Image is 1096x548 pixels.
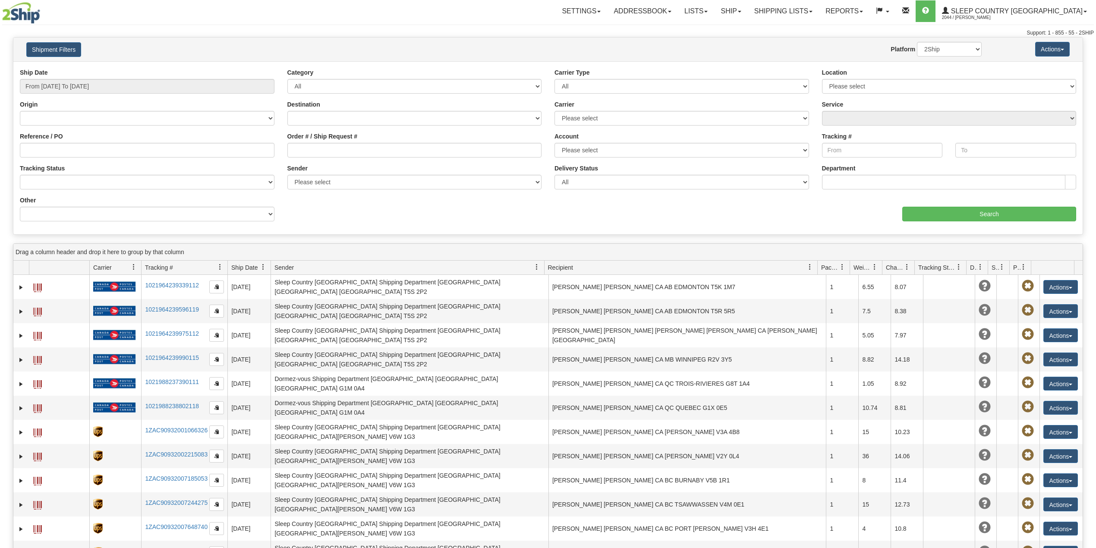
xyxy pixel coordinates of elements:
[995,260,1009,274] a: Shipment Issues filter column settings
[145,403,199,409] a: 1021988238802118
[891,444,923,468] td: 14.06
[93,450,102,461] img: 8 - UPS
[209,305,224,318] button: Copy to clipboard
[548,323,826,347] td: [PERSON_NAME] [PERSON_NAME] [PERSON_NAME] [PERSON_NAME] CA [PERSON_NAME][GEOGRAPHIC_DATA]
[992,263,999,272] span: Shipment Issues
[548,396,826,420] td: [PERSON_NAME] [PERSON_NAME] CA QC QUEBEC G1X 0E5
[227,396,271,420] td: [DATE]
[554,164,598,173] label: Delivery Status
[1043,328,1078,342] button: Actions
[93,305,135,316] img: 20 - Canada Post
[949,7,1083,15] span: Sleep Country [GEOGRAPHIC_DATA]
[826,517,858,541] td: 1
[17,331,25,340] a: Expand
[227,517,271,541] td: [DATE]
[822,68,847,77] label: Location
[1043,377,1078,391] button: Actions
[13,244,1083,261] div: grid grouping header
[17,525,25,533] a: Expand
[548,444,826,468] td: [PERSON_NAME] [PERSON_NAME] CA [PERSON_NAME] V2Y 0L4
[271,420,548,444] td: Sleep Country [GEOGRAPHIC_DATA] Shipping Department [GEOGRAPHIC_DATA] [GEOGRAPHIC_DATA][PERSON_NA...
[891,517,923,541] td: 10.8
[1016,260,1031,274] a: Pickup Status filter column settings
[970,263,977,272] span: Delivery Status
[17,501,25,509] a: Expand
[145,330,199,337] a: 1021964239975112
[1022,328,1034,340] span: Pickup Not Assigned
[1043,304,1078,318] button: Actions
[271,396,548,420] td: Dormez-vous Shipping Department [GEOGRAPHIC_DATA] [GEOGRAPHIC_DATA] [GEOGRAPHIC_DATA] G1M 0A4
[902,207,1076,221] input: Search
[145,263,173,272] span: Tracking #
[227,323,271,347] td: [DATE]
[17,476,25,485] a: Expand
[858,517,891,541] td: 4
[714,0,747,22] a: Ship
[1022,425,1034,437] span: Pickup Not Assigned
[826,323,858,347] td: 1
[548,492,826,517] td: [PERSON_NAME] [PERSON_NAME] CA BC TSAWWASSEN V4M 0E1
[554,132,579,141] label: Account
[548,299,826,323] td: [PERSON_NAME] [PERSON_NAME] CA AB EDMONTON T5R 5R5
[1043,449,1078,463] button: Actions
[548,372,826,396] td: [PERSON_NAME] [PERSON_NAME] CA QC TROIS-RIVIERES G8T 1A4
[979,449,991,461] span: Unknown
[858,299,891,323] td: 7.5
[93,263,112,272] span: Carrier
[20,100,38,109] label: Origin
[1022,473,1034,485] span: Pickup Not Assigned
[973,260,988,274] a: Delivery Status filter column settings
[826,444,858,468] td: 1
[826,492,858,517] td: 1
[2,29,1094,37] div: Support: 1 - 855 - 55 - 2SHIP
[1022,377,1034,389] span: Pickup Not Assigned
[891,299,923,323] td: 8.38
[93,330,135,340] img: 20 - Canada Post
[819,0,869,22] a: Reports
[231,263,258,272] span: Ship Date
[209,522,224,535] button: Copy to clipboard
[548,275,826,299] td: [PERSON_NAME] [PERSON_NAME] CA AB EDMONTON T5K 1M7
[1022,449,1034,461] span: Pickup Not Assigned
[145,378,199,385] a: 1021988237390111
[209,425,224,438] button: Copy to clipboard
[271,492,548,517] td: Sleep Country [GEOGRAPHIC_DATA] Shipping Department [GEOGRAPHIC_DATA] [GEOGRAPHIC_DATA][PERSON_NA...
[826,396,858,420] td: 1
[858,444,891,468] td: 36
[271,444,548,468] td: Sleep Country [GEOGRAPHIC_DATA] Shipping Department [GEOGRAPHIC_DATA] [GEOGRAPHIC_DATA][PERSON_NA...
[287,68,314,77] label: Category
[287,164,308,173] label: Sender
[891,323,923,347] td: 7.97
[17,283,25,292] a: Expand
[858,468,891,492] td: 8
[256,260,271,274] a: Ship Date filter column settings
[20,164,65,173] label: Tracking Status
[209,377,224,390] button: Copy to clipboard
[822,100,844,109] label: Service
[1022,280,1034,292] span: Pickup Not Assigned
[891,347,923,372] td: 14.18
[979,377,991,389] span: Unknown
[826,420,858,444] td: 1
[145,451,208,458] a: 1ZAC90932002215083
[145,427,208,434] a: 1ZAC90932001066326
[271,372,548,396] td: Dormez-vous Shipping Department [GEOGRAPHIC_DATA] [GEOGRAPHIC_DATA] [GEOGRAPHIC_DATA] G1M 0A4
[1043,473,1078,487] button: Actions
[1043,401,1078,415] button: Actions
[826,468,858,492] td: 1
[33,304,42,318] a: Label
[935,0,1093,22] a: Sleep Country [GEOGRAPHIC_DATA] 2044 / [PERSON_NAME]
[826,347,858,372] td: 1
[209,401,224,414] button: Copy to clipboard
[891,396,923,420] td: 8.81
[17,356,25,364] a: Expand
[891,420,923,444] td: 10.23
[33,521,42,535] a: Label
[1043,425,1078,439] button: Actions
[607,0,678,22] a: Addressbook
[145,306,199,313] a: 1021964239596119
[979,401,991,413] span: Unknown
[858,396,891,420] td: 10.74
[93,378,135,389] img: 20 - Canada Post
[93,426,102,437] img: 8 - UPS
